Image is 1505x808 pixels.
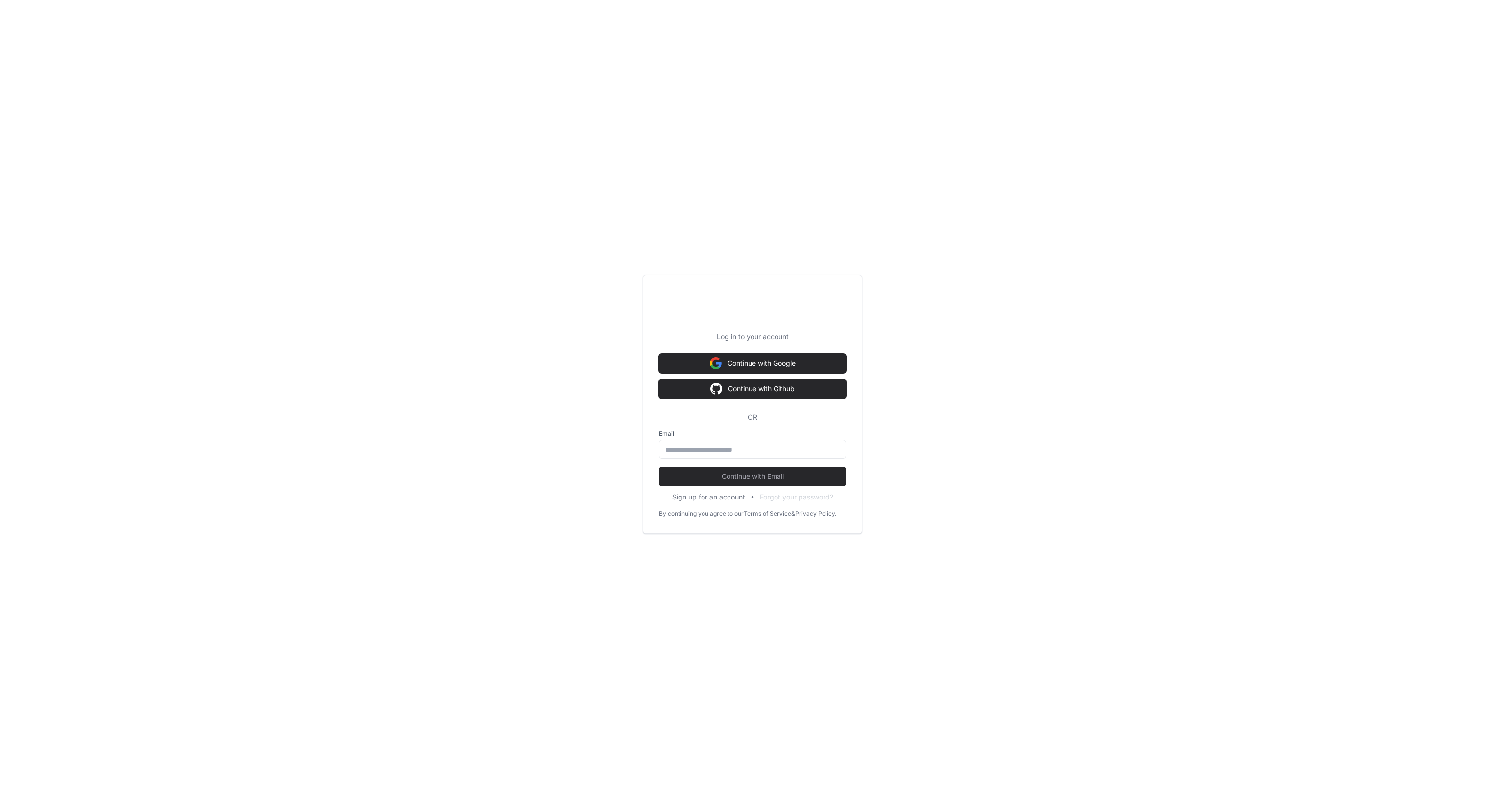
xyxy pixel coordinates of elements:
[659,354,846,373] button: Continue with Google
[744,510,791,518] a: Terms of Service
[659,379,846,399] button: Continue with Github
[710,354,722,373] img: Sign in with google
[659,332,846,342] p: Log in to your account
[760,492,833,502] button: Forgot your password?
[795,510,836,518] a: Privacy Policy.
[791,510,795,518] div: &
[659,510,744,518] div: By continuing you agree to our
[744,412,761,422] span: OR
[659,430,846,438] label: Email
[659,467,846,486] button: Continue with Email
[672,492,745,502] button: Sign up for an account
[710,379,722,399] img: Sign in with google
[659,472,846,481] span: Continue with Email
